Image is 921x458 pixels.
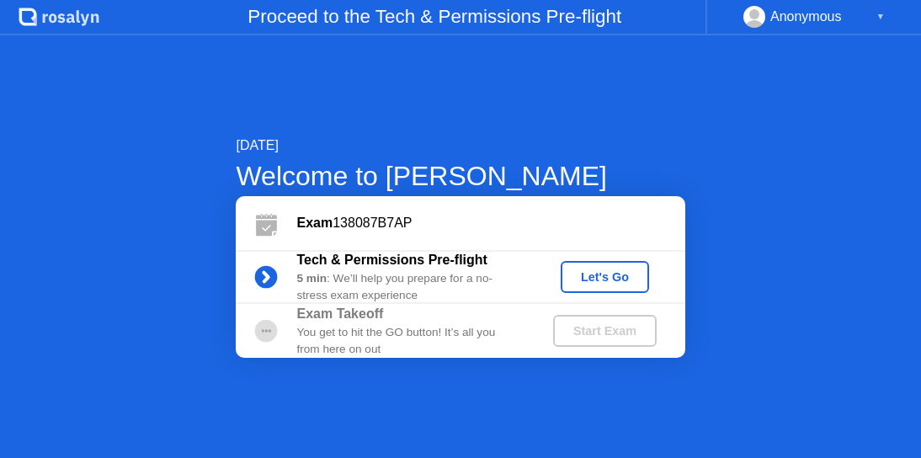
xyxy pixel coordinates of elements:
div: Start Exam [560,324,650,338]
b: Exam Takeoff [296,306,383,321]
button: Let's Go [561,261,649,293]
div: : We’ll help you prepare for a no-stress exam experience [296,270,524,305]
div: ▼ [876,6,885,28]
div: 138087B7AP [296,213,684,233]
button: Start Exam [553,315,657,347]
div: Welcome to [PERSON_NAME] [236,156,684,196]
div: Anonymous [770,6,842,28]
b: Tech & Permissions Pre-flight [296,253,487,267]
b: Exam [296,216,333,230]
div: [DATE] [236,136,684,156]
div: You get to hit the GO button! It’s all you from here on out [296,324,524,359]
div: Let's Go [567,270,642,284]
b: 5 min [296,272,327,285]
